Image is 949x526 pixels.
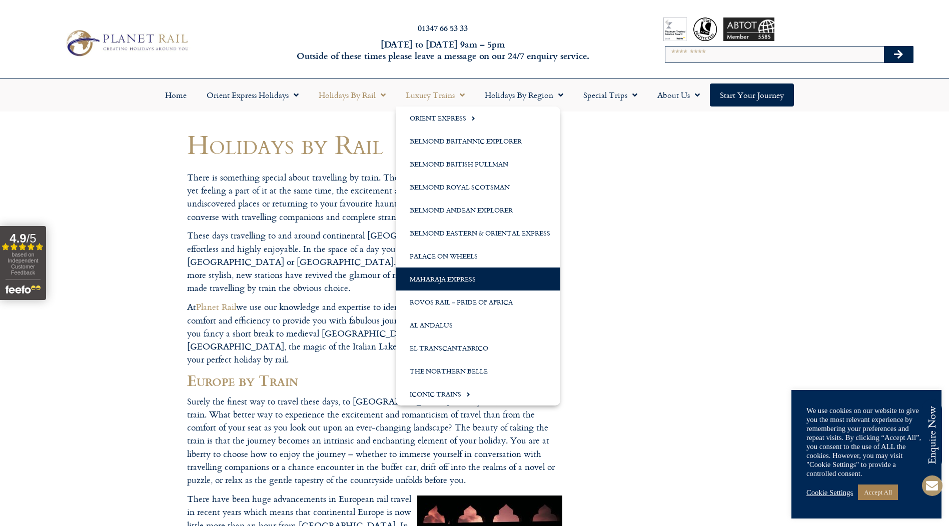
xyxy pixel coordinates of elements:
h1: Holidays by Rail [187,129,562,159]
a: Special Trips [573,83,647,106]
a: Al Andalus [396,313,560,336]
a: Belmond Andean Explorer [396,198,560,221]
a: Belmond Eastern & Oriental Express [396,221,560,244]
a: Belmond British Pullman [396,152,560,175]
a: Belmond Royal Scotsman [396,175,560,198]
a: 01347 66 53 33 [418,22,468,33]
p: Surely the finest way to travel these days, to [GEOGRAPHIC_DATA] and beyond, is on board a train.... [187,395,562,487]
a: Rovos Rail – Pride of Africa [396,290,560,313]
a: About Us [647,83,710,106]
p: At we use our knowledge and expertise to identify the ideal combination of speed, value, comfort ... [187,300,562,366]
a: Belmond Britannic Explorer [396,129,560,152]
a: Home [155,83,197,106]
h2: Europe by Train [187,372,562,389]
a: Orient Express Holidays [197,83,309,106]
a: Orient Express [396,106,560,129]
ul: Luxury Trains [396,106,560,405]
a: Start your Journey [710,83,794,106]
h6: [DATE] to [DATE] 9am – 5pm Outside of these times please leave a message on our 24/7 enquiry serv... [256,38,630,62]
a: El Transcantabrico [396,336,560,359]
a: Cookie Settings [806,488,853,497]
button: Search [884,46,913,62]
a: Holidays by Region [475,83,573,106]
a: Maharaja Express [396,267,560,290]
nav: Menu [5,83,944,106]
a: Holidays by Rail [309,83,396,106]
a: Planet Rail [196,300,236,313]
a: Accept All [858,484,898,500]
p: These days travelling to and around continental [GEOGRAPHIC_DATA] by train is exciting, effortles... [187,229,562,294]
a: Palace on Wheels [396,244,560,267]
a: The Northern Belle [396,359,560,382]
div: We use cookies on our website to give you the most relevant experience by remembering your prefer... [806,406,926,478]
img: Planet Rail Train Holidays Logo [61,27,192,59]
p: There is something special about travelling by train. The sense of moving through the countryside... [187,171,562,223]
a: Luxury Trains [396,83,475,106]
a: Iconic Trains [396,382,560,405]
